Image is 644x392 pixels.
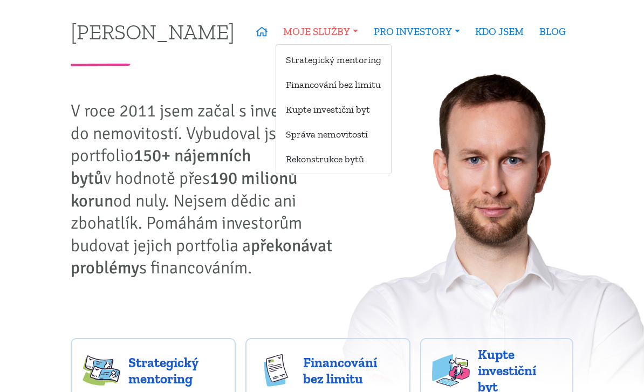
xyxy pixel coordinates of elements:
[276,124,391,144] a: Správa nemovitostí
[71,235,332,279] strong: překonávat problémy
[276,50,391,70] a: Strategický mentoring
[468,19,532,44] a: KDO JSEM
[276,99,391,119] a: Kupte investiční byt
[532,19,574,44] a: BLOG
[71,145,251,189] strong: 150+ nájemních bytů
[276,19,366,44] a: MOJE SLUŽBY
[303,354,399,387] span: Financování bez limitu
[71,21,235,42] a: [PERSON_NAME]
[432,354,470,387] img: flats
[128,354,224,387] span: Strategický mentoring
[71,168,298,211] strong: 190 milionů korun
[257,354,295,387] img: finance
[276,74,391,94] a: Financování bez limitu
[83,354,120,387] img: strategy
[366,19,468,44] a: PRO INVESTORY
[276,149,391,169] a: Rekonstrukce bytů
[71,100,358,279] p: V roce 2011 jsem začal s investicemi do nemovitostí. Vybudoval jsem portfolio v hodnotě přes od n...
